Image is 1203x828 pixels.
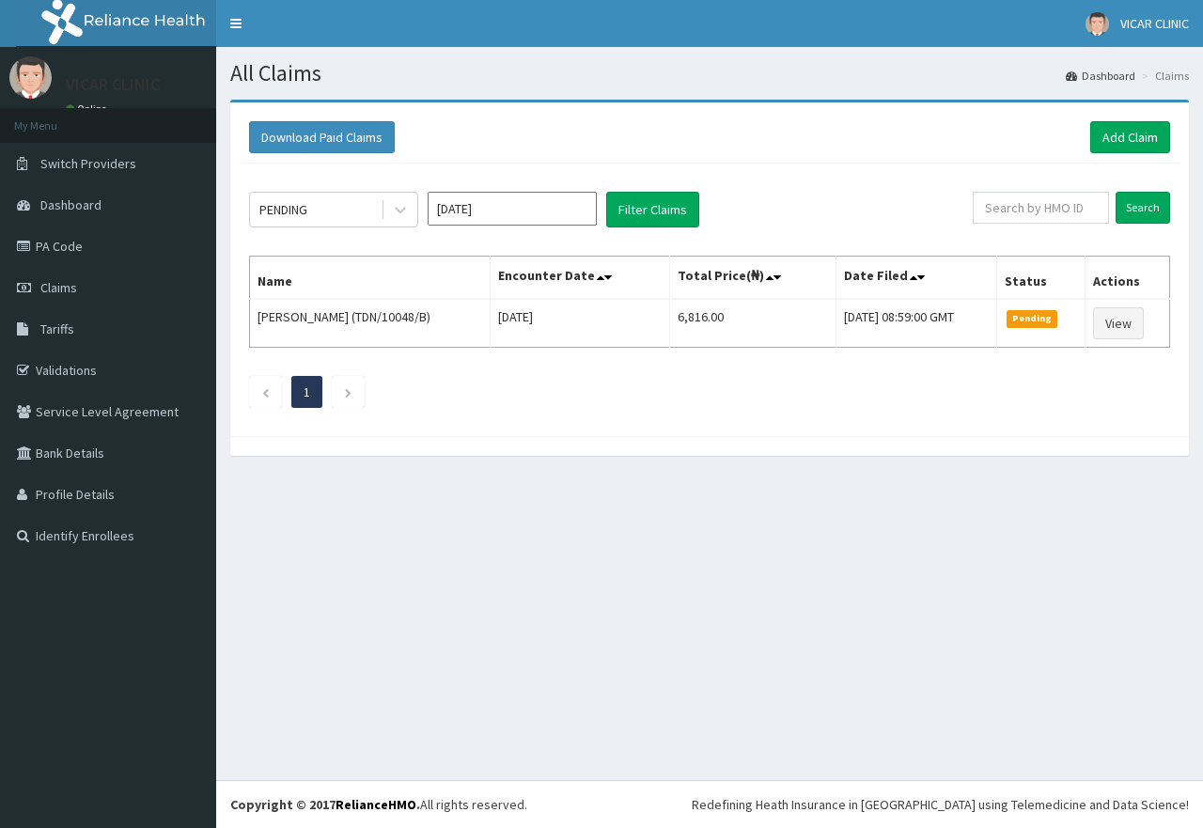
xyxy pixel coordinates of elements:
span: Pending [1007,310,1058,327]
a: Online [66,102,111,116]
span: Claims [40,279,77,296]
a: Next page [344,383,352,400]
a: Dashboard [1066,68,1135,84]
h1: All Claims [230,61,1189,86]
span: Tariffs [40,320,74,337]
th: Actions [1085,257,1169,300]
td: 6,816.00 [670,299,836,348]
a: RelianceHMO [336,796,416,813]
div: Redefining Heath Insurance in [GEOGRAPHIC_DATA] using Telemedicine and Data Science! [692,795,1189,814]
a: Page 1 is your current page [304,383,310,400]
li: Claims [1137,68,1189,84]
input: Search [1116,192,1170,224]
button: Download Paid Claims [249,121,395,153]
th: Encounter Date [491,257,670,300]
a: View [1093,307,1144,339]
th: Status [996,257,1085,300]
img: User Image [1086,12,1109,36]
button: Filter Claims [606,192,699,227]
p: VICAR CLINIC [66,76,160,93]
span: VICAR CLINIC [1120,15,1189,32]
img: User Image [9,56,52,99]
span: Dashboard [40,196,102,213]
footer: All rights reserved. [216,780,1203,828]
div: PENDING [259,200,307,219]
td: [DATE] [491,299,670,348]
td: [PERSON_NAME] (TDN/10048/B) [250,299,491,348]
th: Date Filed [836,257,997,300]
a: Add Claim [1090,121,1170,153]
span: Switch Providers [40,155,136,172]
input: Search by HMO ID [973,192,1109,224]
th: Total Price(₦) [670,257,836,300]
a: Previous page [261,383,270,400]
td: [DATE] 08:59:00 GMT [836,299,997,348]
th: Name [250,257,491,300]
strong: Copyright © 2017 . [230,796,420,813]
input: Select Month and Year [428,192,597,226]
